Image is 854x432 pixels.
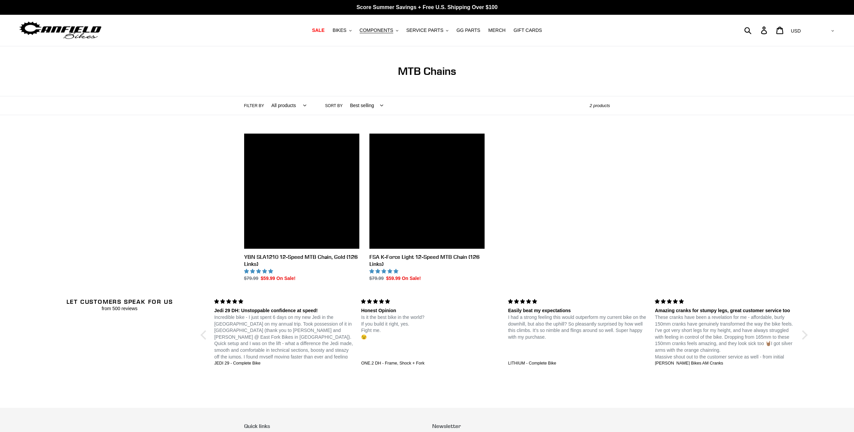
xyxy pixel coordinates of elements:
[244,423,422,429] p: Quick links
[590,103,610,108] span: 2 products
[655,361,794,367] a: [PERSON_NAME] Bikes AM Cranks
[360,28,393,33] span: COMPONENTS
[325,103,343,109] label: Sort by
[655,314,794,327] p: These cranks have been a revelation for me - affordable, burly 150mm cranks have genuinely transf...
[361,314,500,321] p: Is it the best bike in the world?
[508,361,647,367] a: LITHIUM - Complete Bike
[214,307,353,314] div: Jedi 29 DH: Unstoppable confidence at speed!
[214,314,353,400] p: Incredible bike - I just spent 6 days on my new Jedi in the [GEOGRAPHIC_DATA] on my annual trip. ...
[432,423,610,429] p: Newsletter
[485,26,509,35] a: MERCH
[508,298,647,305] div: 5 stars
[655,354,794,387] p: Massive shout out to the customer service as well - from initial enquiries about BB compatibility...
[508,314,647,340] p: I had a strong feeling this would outperform my current bike on the downhill, but also the uphill...
[43,305,196,312] span: from 500 reviews
[398,64,456,78] span: MTB Chains
[214,298,353,305] div: 5 stars
[43,298,196,305] h2: Let customers speak for us
[312,28,324,33] span: SALE
[214,361,353,367] a: JEDI 29 - Complete Bike
[655,298,794,305] div: 5 stars
[361,321,500,328] p: If you build it right, yes.
[655,327,794,353] p: I've got very short legs for my height, and have always struggled with feeling in control of the ...
[361,307,500,314] div: Honest Opinion
[18,20,102,41] img: Canfield Bikes
[356,26,402,35] button: COMPONENTS
[508,307,647,314] div: Easily beat my expectations
[655,307,794,314] div: Amazing cranks for stumpy legs, great customer service too
[332,28,346,33] span: BIKES
[403,26,452,35] button: SERVICE PARTS
[406,28,443,33] span: SERVICE PARTS
[361,327,500,340] p: Fight me. 😉
[361,298,500,305] div: 5 stars
[329,26,355,35] button: BIKES
[510,26,545,35] a: GIFT CARDS
[513,28,542,33] span: GIFT CARDS
[748,23,765,38] input: Search
[453,26,484,35] a: GG PARTS
[488,28,505,33] span: MERCH
[456,28,480,33] span: GG PARTS
[361,361,500,367] a: ONE.2 DH - Frame, Shock + Fork
[244,103,264,109] label: Filter by
[309,26,328,35] a: SALE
